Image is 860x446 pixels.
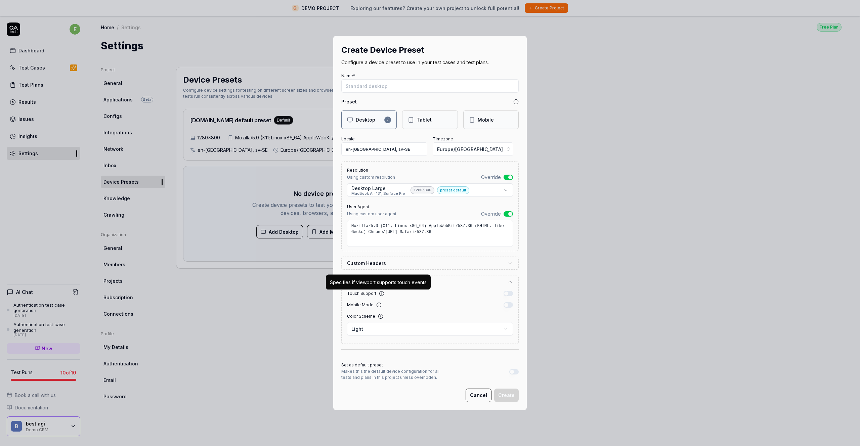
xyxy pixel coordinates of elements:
[341,44,519,56] h2: Create Device Preset
[466,389,491,402] button: Cancel
[433,136,453,141] label: Timezone
[478,116,494,123] div: Mobile
[347,220,513,247] textarea: Mozilla/5.0 (X11; Linux x86_64) AppleWebKit/537.36 (KHTML, like Gecko) Chrome/[URL] Safari/537.36
[347,275,513,288] button: Advanced
[494,389,519,402] button: Create
[356,116,375,123] div: Desktop
[347,257,513,269] button: Custom Headers
[417,116,432,123] div: Tablet
[341,362,383,367] label: Set as default preset
[437,146,503,153] span: Europe/[GEOGRAPHIC_DATA]
[347,260,508,267] label: Custom Headers
[341,79,519,93] input: Standard desktop
[341,368,449,381] p: Makes this the default device configuration for all tests and plans in this project unless overri...
[481,174,501,181] label: Override
[347,302,374,308] div: Mobile Mode
[341,73,355,78] label: Name*
[481,210,501,217] label: Override
[341,136,355,141] label: Locale
[347,291,376,297] div: Touch Support
[341,142,427,156] input: en-US, sv-SE
[384,117,391,123] div: ✓
[347,204,369,209] label: User Agent
[347,168,368,173] label: Resolution
[347,313,375,319] div: Color Scheme
[347,211,396,217] p: Using custom user agent
[341,59,519,66] p: Configure a device preset to use in your test cases and test plans.
[347,288,513,344] div: Advanced
[347,174,395,180] p: Using custom resolution
[341,98,357,105] h4: Preset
